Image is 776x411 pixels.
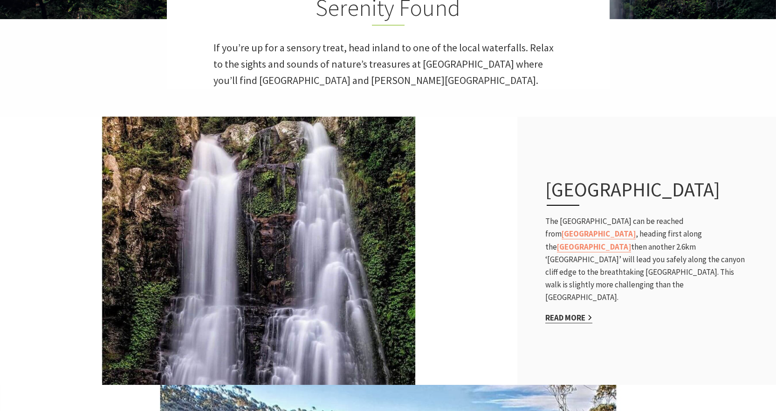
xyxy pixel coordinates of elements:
[545,313,592,323] a: Read More
[213,40,563,89] p: If you’re up for a sensory treat, head inland to one of the local waterfalls. Relax to the sights...
[557,242,631,252] a: [GEOGRAPHIC_DATA]
[545,178,730,206] h3: [GEOGRAPHIC_DATA]
[545,215,750,304] p: The [GEOGRAPHIC_DATA] can be reached from , heading first along the then another 2.6km ‘[GEOGRAPH...
[562,229,636,239] a: [GEOGRAPHIC_DATA]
